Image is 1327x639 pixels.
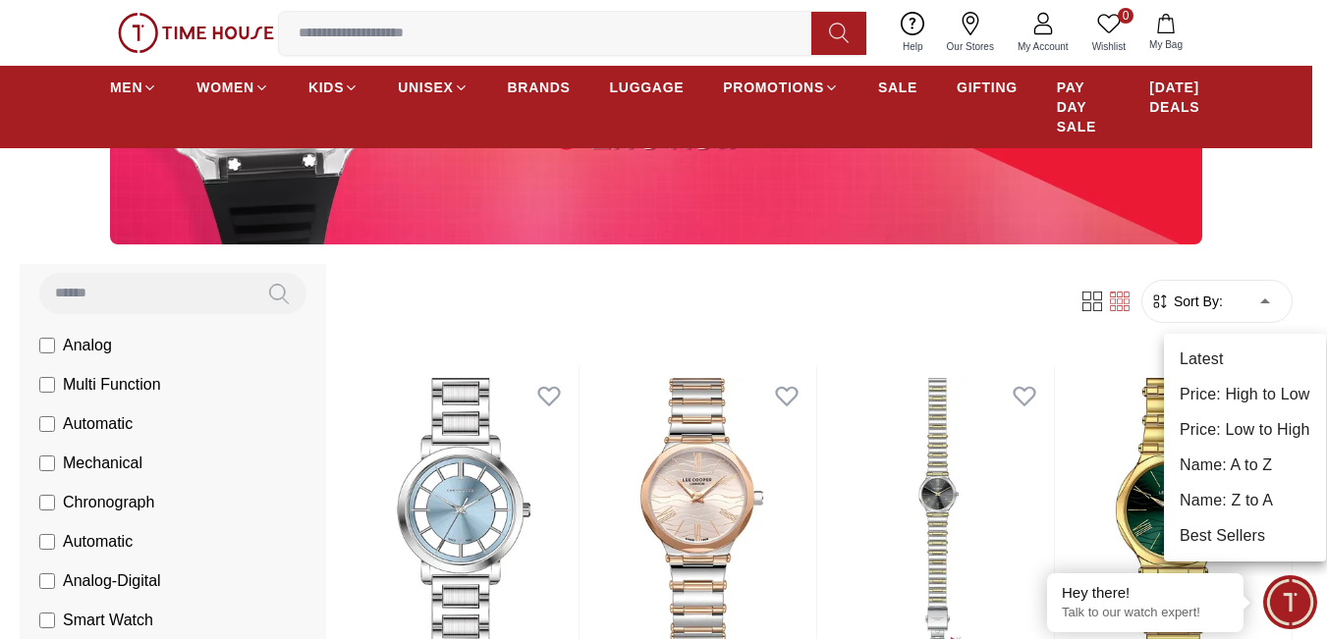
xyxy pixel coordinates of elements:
div: Chat Widget [1263,575,1317,629]
div: Hey there! [1062,583,1229,603]
p: Talk to our watch expert! [1062,605,1229,621]
li: Best Sellers [1164,518,1326,554]
li: Name: A to Z [1164,448,1326,483]
li: Price: Low to High [1164,412,1326,448]
li: Latest [1164,342,1326,377]
li: Price: High to Low [1164,377,1326,412]
li: Name: Z to A [1164,483,1326,518]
